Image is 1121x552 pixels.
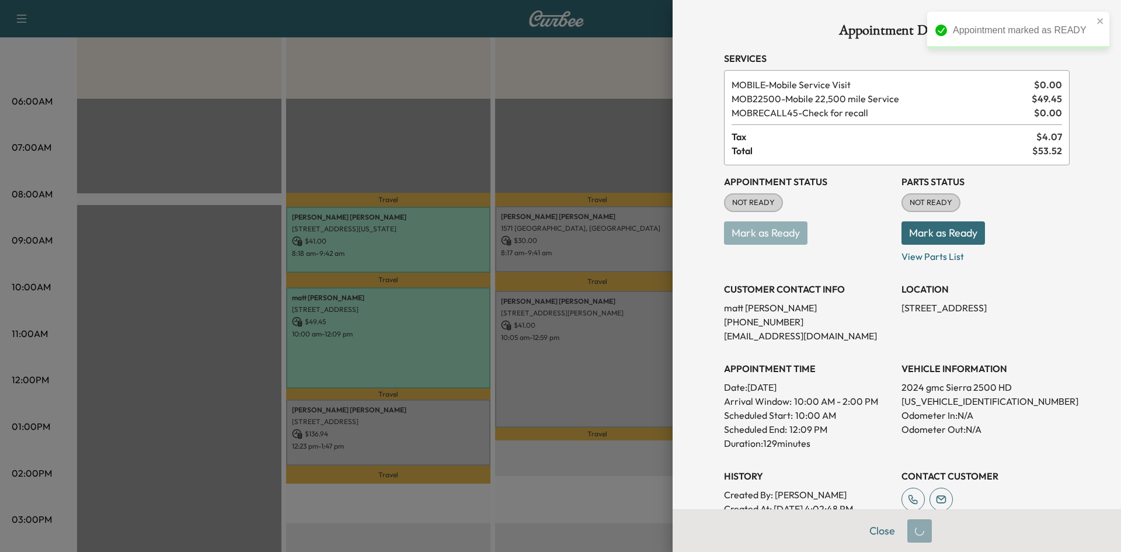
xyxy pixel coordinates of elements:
h3: Services [724,51,1070,65]
p: Created At : [DATE] 4:02:48 PM [724,502,892,516]
p: 10:00 AM [795,408,836,422]
div: Appointment marked as READY [953,23,1093,37]
p: Odometer In: N/A [901,408,1070,422]
p: View Parts List [901,245,1070,263]
p: [PHONE_NUMBER] [724,315,892,329]
p: [US_VEHICLE_IDENTIFICATION_NUMBER] [901,394,1070,408]
h3: History [724,469,892,483]
p: Date: [DATE] [724,380,892,394]
span: $ 49.45 [1032,92,1062,106]
span: $ 0.00 [1034,78,1062,92]
h3: CONTACT CUSTOMER [901,469,1070,483]
span: $ 4.07 [1036,130,1062,144]
h1: Appointment Details [724,23,1070,42]
h3: LOCATION [901,282,1070,296]
p: [EMAIL_ADDRESS][DOMAIN_NAME] [724,329,892,343]
p: [STREET_ADDRESS] [901,301,1070,315]
span: 10:00 AM - 2:00 PM [794,394,878,408]
span: NOT READY [903,197,959,209]
h3: VEHICLE INFORMATION [901,362,1070,376]
span: Total [732,144,1032,158]
p: Odometer Out: N/A [901,422,1070,436]
p: matt [PERSON_NAME] [724,301,892,315]
p: 12:09 PM [789,422,827,436]
button: close [1096,16,1105,26]
h3: Appointment Status [724,175,892,189]
p: Arrival Window: [724,394,892,408]
span: $ 53.52 [1032,144,1062,158]
p: 2024 gmc Sierra 2500 HD [901,380,1070,394]
h3: APPOINTMENT TIME [724,362,892,376]
p: Scheduled End: [724,422,787,436]
span: Tax [732,130,1036,144]
span: Mobile 22,500 mile Service [732,92,1027,106]
h3: CUSTOMER CONTACT INFO [724,282,892,296]
button: Close [862,519,903,543]
span: $ 0.00 [1034,106,1062,120]
h3: Parts Status [901,175,1070,189]
span: Mobile Service Visit [732,78,1029,92]
span: Check for recall [732,106,1029,120]
button: Mark as Ready [901,221,985,245]
p: Duration: 129 minutes [724,436,892,450]
span: NOT READY [725,197,782,209]
p: Created By : [PERSON_NAME] [724,488,892,502]
p: Scheduled Start: [724,408,793,422]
